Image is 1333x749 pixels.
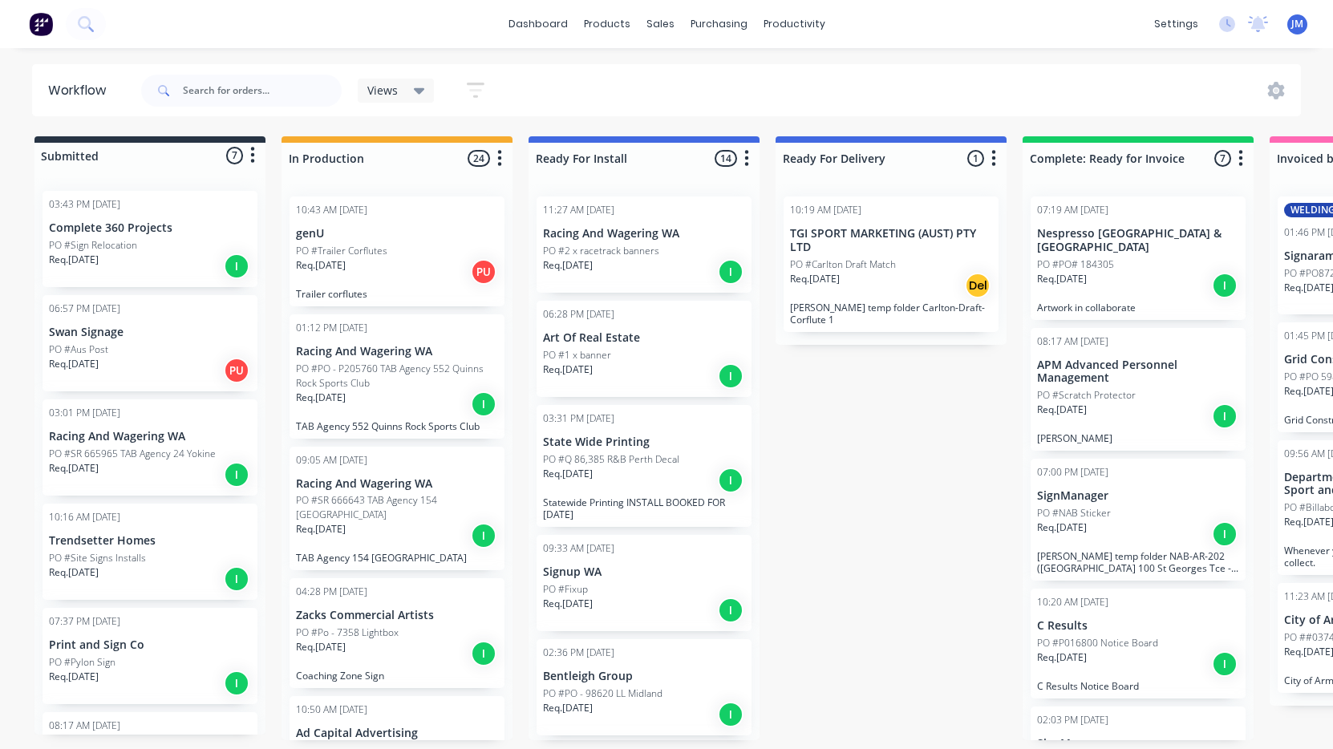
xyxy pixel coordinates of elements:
[1037,227,1239,254] p: Nespresso [GEOGRAPHIC_DATA] & [GEOGRAPHIC_DATA]
[296,420,498,432] p: TAB Agency 552 Quinns Rock Sports Club
[49,302,120,316] div: 06:57 PM [DATE]
[224,358,249,383] div: PU
[296,493,498,522] p: PO #SR 666643 TAB Agency 154 [GEOGRAPHIC_DATA]
[49,430,251,443] p: Racing And Wagering WA
[296,640,346,654] p: Req. [DATE]
[1037,595,1108,609] div: 10:20 AM [DATE]
[543,496,745,520] p: Statewide Printing INSTALL BOOKED FOR [DATE]
[49,342,108,357] p: PO #Aus Post
[471,641,496,666] div: I
[49,326,251,339] p: Swan Signage
[790,203,861,217] div: 10:19 AM [DATE]
[43,399,257,496] div: 03:01 PM [DATE]Racing And Wagering WAPO #SR 665965 TAB Agency 24 YokineReq.[DATE]I
[537,301,752,397] div: 06:28 PM [DATE]Art Of Real EstatePO #1 x bannerReq.[DATE]I
[1037,506,1111,520] p: PO #NAB Sticker
[43,504,257,600] div: 10:16 AM [DATE]Trendsetter HomesPO #Site Signs InstallsReq.[DATE]I
[543,411,614,426] div: 03:31 PM [DATE]
[471,523,496,549] div: I
[224,462,249,488] div: I
[296,227,498,241] p: genU
[471,391,496,417] div: I
[537,535,752,631] div: 09:33 AM [DATE]Signup WAPO #FixupReq.[DATE]I
[1031,196,1246,320] div: 07:19 AM [DATE]Nespresso [GEOGRAPHIC_DATA] & [GEOGRAPHIC_DATA]PO #PO# 184305Req.[DATE]IArtwork in...
[296,203,367,217] div: 10:43 AM [DATE]
[296,258,346,273] p: Req. [DATE]
[296,670,498,682] p: Coaching Zone Sign
[1146,12,1206,36] div: settings
[49,510,120,524] div: 10:16 AM [DATE]
[1037,272,1087,286] p: Req. [DATE]
[543,348,611,362] p: PO #1 x banner
[543,435,745,449] p: State Wide Printing
[543,686,662,701] p: PO #PO - 98620 LL Midland
[576,12,638,36] div: products
[296,552,498,564] p: TAB Agency 154 [GEOGRAPHIC_DATA]
[49,534,251,548] p: Trendsetter Homes
[49,238,137,253] p: PO #Sign Relocation
[49,447,216,461] p: PO #SR 665965 TAB Agency 24 Yokine
[790,227,992,254] p: TGI SPORT MARKETING (AUST) PTY LTD
[367,82,398,99] span: Views
[49,253,99,267] p: Req. [DATE]
[43,191,257,287] div: 03:43 PM [DATE]Complete 360 ProjectsPO #Sign RelocationReq.[DATE]I
[49,638,251,652] p: Print and Sign Co
[790,302,992,326] p: [PERSON_NAME] temp folder Carlton-Draft-Corflute 1
[543,597,593,611] p: Req. [DATE]
[1037,334,1108,349] div: 08:17 AM [DATE]
[49,565,99,580] p: Req. [DATE]
[1037,619,1239,633] p: C Results
[1037,302,1239,314] p: Artwork in collaborate
[296,391,346,405] p: Req. [DATE]
[49,614,120,629] div: 07:37 PM [DATE]
[543,362,593,377] p: Req. [DATE]
[1031,328,1246,451] div: 08:17 AM [DATE]APM Advanced Personnel ManagementPO #Scratch ProtectorReq.[DATE]I[PERSON_NAME]
[49,197,120,212] div: 03:43 PM [DATE]
[290,314,504,439] div: 01:12 PM [DATE]Racing And Wagering WAPO #PO - P205760 TAB Agency 552 Quinns Rock Sports ClubReq.[...
[296,702,367,717] div: 10:50 AM [DATE]
[1037,520,1087,535] p: Req. [DATE]
[718,363,743,389] div: I
[537,405,752,527] div: 03:31 PM [DATE]State Wide PrintingPO #Q 86,385 R&B Perth DecalReq.[DATE]IStatewide Printing INSTA...
[718,259,743,285] div: I
[224,253,249,279] div: I
[543,582,588,597] p: PO #Fixup
[1212,273,1238,298] div: I
[790,272,840,286] p: Req. [DATE]
[49,670,99,684] p: Req. [DATE]
[49,406,120,420] div: 03:01 PM [DATE]
[718,597,743,623] div: I
[49,655,115,670] p: PO #Pylon Sign
[543,646,614,660] div: 02:36 PM [DATE]
[296,288,498,300] p: Trailer corflutes
[1037,636,1158,650] p: PO #P016800 Notice Board
[1037,432,1239,444] p: [PERSON_NAME]
[49,461,99,476] p: Req. [DATE]
[543,541,614,556] div: 09:33 AM [DATE]
[543,203,614,217] div: 11:27 AM [DATE]
[224,670,249,696] div: I
[1037,680,1239,692] p: C Results Notice Board
[1212,403,1238,429] div: I
[543,307,614,322] div: 06:28 PM [DATE]
[49,719,120,733] div: 08:17 AM [DATE]
[296,362,498,391] p: PO #PO - P205760 TAB Agency 552 Quinns Rock Sports Club
[965,273,991,298] div: Del
[1037,257,1114,272] p: PO #PO# 184305
[543,701,593,715] p: Req. [DATE]
[718,702,743,727] div: I
[543,331,745,345] p: Art Of Real Estate
[471,259,496,285] div: PU
[543,244,659,258] p: PO #2 x racetrack banners
[290,578,504,688] div: 04:28 PM [DATE]Zacks Commercial ArtistsPO #Po - 7358 LightboxReq.[DATE]ICoaching Zone Sign
[1291,17,1303,31] span: JM
[296,244,387,258] p: PO #Trailer Corflutes
[756,12,833,36] div: productivity
[296,727,498,740] p: Ad Capital Advertising
[296,585,367,599] div: 04:28 PM [DATE]
[1037,465,1108,480] div: 07:00 PM [DATE]
[638,12,683,36] div: sales
[296,345,498,358] p: Racing And Wagering WA
[48,81,114,100] div: Workflow
[1037,550,1239,574] p: [PERSON_NAME] temp folder NAB-AR-202 ([GEOGRAPHIC_DATA] 100 St Georges Tce - Waste Bin Decal) Rev...
[296,522,346,536] p: Req. [DATE]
